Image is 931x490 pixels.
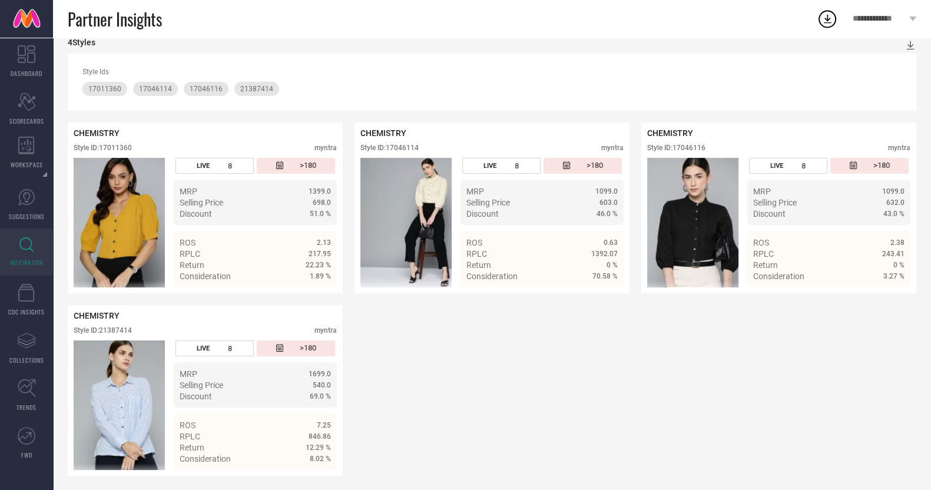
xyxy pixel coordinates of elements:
[11,160,43,169] span: WORKSPACE
[647,128,693,138] span: CHEMISTRY
[197,162,210,170] span: LIVE
[753,238,769,247] span: ROS
[466,198,510,207] span: Selling Price
[753,272,804,281] span: Consideration
[360,158,452,287] img: Style preview image
[515,161,519,170] span: 8
[257,158,335,174] div: Number of days since the style was first listed on the platform
[830,158,909,174] div: Number of days since the style was first listed on the platform
[314,144,337,152] div: myntra
[74,340,165,470] div: Click to view image
[10,258,43,267] span: INSPIRATION
[68,7,162,31] span: Partner Insights
[304,475,331,485] span: Details
[601,144,624,152] div: myntra
[866,293,905,302] a: Details
[753,260,778,270] span: Return
[228,344,232,353] span: 8
[604,239,618,247] span: 0.63
[9,356,44,365] span: COLLECTIONS
[74,340,165,470] img: Style preview image
[882,250,905,258] span: 243.41
[197,345,210,352] span: LIVE
[890,239,905,247] span: 2.38
[8,307,45,316] span: CDC INSIGHTS
[466,260,491,270] span: Return
[310,392,331,400] span: 69.0 %
[304,293,331,302] span: Details
[466,209,499,218] span: Discount
[306,261,331,269] span: 22.23 %
[180,369,197,379] span: MRP
[88,85,121,93] span: 17011360
[175,340,254,356] div: Number of days the style has been live on the platform
[293,293,331,302] a: Details
[309,370,331,378] span: 1699.0
[9,117,44,125] span: SCORECARDS
[180,443,204,452] span: Return
[753,249,774,259] span: RPLC
[592,272,618,280] span: 70.58 %
[21,451,32,459] span: FWD
[466,249,487,259] span: RPLC
[873,161,890,171] span: >180
[180,392,212,401] span: Discount
[180,238,196,247] span: ROS
[9,212,45,221] span: SUGGESTIONS
[293,475,331,485] a: Details
[180,209,212,218] span: Discount
[309,250,331,258] span: 217.95
[310,455,331,463] span: 8.02 %
[16,403,37,412] span: TRENDS
[883,272,905,280] span: 3.27 %
[597,210,618,218] span: 46.0 %
[82,68,902,76] div: Style Ids
[466,238,482,247] span: ROS
[882,187,905,196] span: 1099.0
[74,326,132,335] div: Style ID: 21387414
[883,210,905,218] span: 43.0 %
[647,144,705,152] div: Style ID: 17046116
[306,443,331,452] span: 12.29 %
[68,38,95,47] div: 4 Styles
[74,311,120,320] span: CHEMISTRY
[313,381,331,389] span: 540.0
[360,158,452,287] div: Click to view image
[240,85,273,93] span: 21387414
[595,187,618,196] span: 1099.0
[313,198,331,207] span: 698.0
[74,144,132,152] div: Style ID: 17011360
[462,158,541,174] div: Number of days the style has been live on the platform
[180,260,204,270] span: Return
[11,69,42,78] span: DASHBOARD
[647,158,738,287] div: Click to view image
[591,250,618,258] span: 1392.07
[180,187,197,196] span: MRP
[300,161,316,171] span: >180
[591,293,618,302] span: Details
[466,187,484,196] span: MRP
[753,187,771,196] span: MRP
[314,326,337,335] div: myntra
[180,198,223,207] span: Selling Price
[770,162,783,170] span: LIVE
[180,454,231,463] span: Consideration
[801,161,806,170] span: 8
[180,432,200,441] span: RPLC
[888,144,910,152] div: myntra
[579,293,618,302] a: Details
[749,158,827,174] div: Number of days the style has been live on the platform
[180,380,223,390] span: Selling Price
[483,162,496,170] span: LIVE
[886,198,905,207] span: 632.0
[180,272,231,281] span: Consideration
[74,128,120,138] span: CHEMISTRY
[753,209,786,218] span: Discount
[300,343,316,353] span: >180
[180,421,196,430] span: ROS
[878,293,905,302] span: Details
[599,198,618,207] span: 603.0
[309,432,331,441] span: 846.86
[360,128,406,138] span: CHEMISTRY
[74,158,165,287] img: Style preview image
